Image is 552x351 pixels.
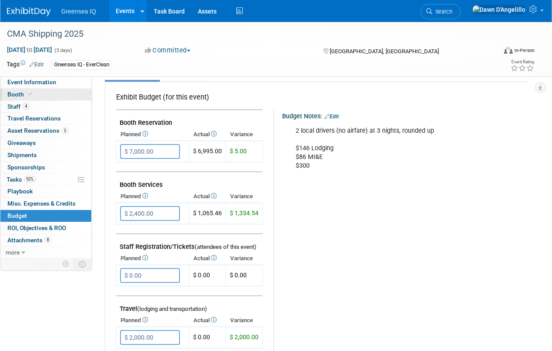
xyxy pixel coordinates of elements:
[189,265,226,286] td: $ 0.00
[0,76,91,88] a: Event Information
[189,252,226,265] th: Actual
[0,149,91,161] a: Shipments
[230,148,247,155] span: $ 5.00
[7,115,61,122] span: Travel Reservations
[193,148,222,155] span: $ 6,995.00
[7,200,76,207] span: Misc. Expenses & Credits
[116,314,189,327] th: Planned
[472,5,526,14] img: Dawn D'Angelillo
[116,234,262,253] td: Staff Registration/Tickets
[25,46,34,53] span: to
[0,234,91,246] a: Attachments8
[0,210,91,222] a: Budget
[24,176,36,182] span: 92%
[116,252,189,265] th: Planned
[0,101,91,113] a: Staff4
[45,237,51,243] span: 8
[0,125,91,137] a: Asset Reservations3
[7,79,56,86] span: Event Information
[7,91,34,98] span: Booth
[0,174,91,186] a: Tasks92%
[189,128,226,141] th: Actual
[0,137,91,149] a: Giveaways
[514,47,535,54] div: In-Person
[330,48,439,55] span: [GEOGRAPHIC_DATA], [GEOGRAPHIC_DATA]
[230,334,259,341] span: $ 2,000.00
[511,60,534,64] div: Event Rating
[7,139,36,146] span: Giveaways
[226,128,262,141] th: Variance
[0,89,91,100] a: Booth
[189,314,226,327] th: Actual
[7,176,36,183] span: Tasks
[282,110,528,121] div: Budget Notes:
[6,249,20,256] span: more
[4,26,490,42] div: CMA Shipping 2025
[7,188,33,195] span: Playbook
[0,247,91,258] a: more
[0,186,91,197] a: Playbook
[504,47,513,54] img: Format-Inperson.png
[7,224,66,231] span: ROI, Objectives & ROO
[74,258,92,270] td: Toggle Event Tabs
[230,210,259,217] span: $ 1,334.54
[52,60,112,69] div: Greensea IQ - EverClean
[7,60,44,70] td: Tags
[290,122,511,175] div: 2 local drivers (no airfare) at 3 nights, rounded up $146 Lodging $86 MI&E $300
[116,296,262,315] td: Travel
[116,93,259,107] div: Exhibit Budget (for this event)
[7,7,51,16] img: ExhibitDay
[458,45,535,58] div: Event Format
[432,8,452,15] span: Search
[7,212,27,219] span: Budget
[116,110,262,129] td: Booth Reservation
[116,128,189,141] th: Planned
[324,114,339,120] a: Edit
[189,190,226,203] th: Actual
[116,172,262,191] td: Booth Services
[0,222,91,234] a: ROI, Objectives & ROO
[59,258,74,270] td: Personalize Event Tab Strip
[28,92,32,96] i: Booth reservation complete
[0,162,91,173] a: Sponsorships
[61,8,96,15] span: Greensea IQ
[29,62,44,68] a: Edit
[7,237,51,244] span: Attachments
[116,190,189,203] th: Planned
[226,314,262,327] th: Variance
[7,127,68,134] span: Asset Reservations
[189,203,226,224] td: $ 1,065.46
[189,327,226,348] td: $ 0.00
[0,198,91,210] a: Misc. Expenses & Credits
[54,48,72,53] span: (3 days)
[142,46,194,55] button: Committed
[0,113,91,124] a: Travel Reservations
[7,151,37,158] span: Shipments
[421,4,461,19] a: Search
[62,127,68,134] span: 3
[7,103,29,110] span: Staff
[7,164,45,171] span: Sponsorships
[195,244,256,250] span: (attendees of this event)
[23,103,29,110] span: 4
[230,272,247,279] span: $ 0.00
[226,190,262,203] th: Variance
[7,46,52,54] span: [DATE] [DATE]
[226,252,262,265] th: Variance
[137,306,207,312] span: (lodging and transportation)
